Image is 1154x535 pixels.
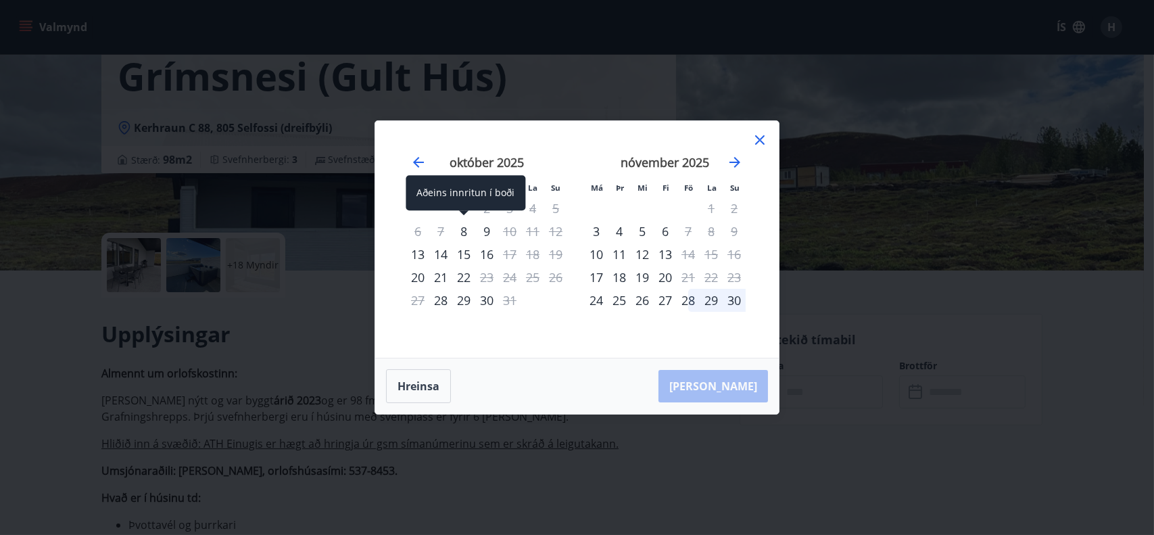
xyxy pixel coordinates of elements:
[452,243,475,266] div: 15
[654,243,677,266] td: fimmtudagur, 13. nóvember 2025
[585,243,608,266] td: mánudagur, 10. nóvember 2025
[727,154,743,170] div: Move forward to switch to the next month.
[631,220,654,243] div: 5
[723,220,746,243] td: Not available. sunnudagur, 9. nóvember 2025
[498,289,521,312] td: Not available. föstudagur, 31. október 2025
[638,183,648,193] small: Mi
[551,183,560,193] small: Su
[475,266,498,289] div: Aðeins útritun í boði
[654,266,677,289] td: fimmtudagur, 20. nóvember 2025
[677,220,700,243] td: Not available. föstudagur, 7. nóvember 2025
[429,289,452,312] td: þriðjudagur, 28. október 2025
[406,220,429,243] td: Not available. mánudagur, 6. október 2025
[475,243,498,266] td: fimmtudagur, 16. október 2025
[406,243,429,266] td: mánudagur, 13. október 2025
[608,289,631,312] td: þriðjudagur, 25. nóvember 2025
[386,369,451,403] button: Hreinsa
[452,220,475,243] td: miðvikudagur, 8. október 2025
[498,220,521,243] div: Aðeins útritun í boði
[663,183,669,193] small: Fi
[475,220,498,243] td: fimmtudagur, 9. október 2025
[677,243,700,266] td: Not available. föstudagur, 14. nóvember 2025
[585,289,608,312] div: Aðeins innritun í boði
[521,197,544,220] td: Not available. laugardagur, 4. október 2025
[475,266,498,289] td: Not available. fimmtudagur, 23. október 2025
[677,220,700,243] div: Aðeins útritun í boði
[475,220,498,243] div: 9
[585,266,608,289] div: Aðeins innritun í boði
[608,243,631,266] div: 11
[707,183,717,193] small: La
[452,266,475,289] td: miðvikudagur, 22. október 2025
[677,243,700,266] div: Aðeins útritun í boði
[685,183,694,193] small: Fö
[429,266,452,289] td: þriðjudagur, 21. október 2025
[700,220,723,243] td: Not available. laugardagur, 8. nóvember 2025
[631,220,654,243] td: miðvikudagur, 5. nóvember 2025
[528,183,537,193] small: La
[700,197,723,220] td: Not available. laugardagur, 1. nóvember 2025
[654,220,677,243] td: fimmtudagur, 6. nóvember 2025
[410,154,427,170] div: Move backward to switch to the previous month.
[631,289,654,312] td: miðvikudagur, 26. nóvember 2025
[608,243,631,266] td: þriðjudagur, 11. nóvember 2025
[621,154,710,170] strong: nóvember 2025
[591,183,603,193] small: Má
[498,289,521,312] div: Aðeins útritun í boði
[521,266,544,289] td: Not available. laugardagur, 25. október 2025
[406,243,429,266] div: Aðeins innritun í boði
[700,289,723,312] div: 29
[654,289,677,312] div: 27
[631,243,654,266] td: miðvikudagur, 12. nóvember 2025
[654,220,677,243] div: 6
[677,266,700,289] td: Not available. föstudagur, 21. nóvember 2025
[608,266,631,289] div: 18
[475,289,498,312] td: fimmtudagur, 30. október 2025
[700,289,723,312] td: laugardagur, 29. nóvember 2025
[585,220,608,243] div: Aðeins innritun í boði
[406,266,429,289] td: mánudagur, 20. október 2025
[677,266,700,289] div: Aðeins útritun í boði
[585,243,608,266] div: Aðeins innritun í boði
[391,137,763,342] div: Calendar
[654,243,677,266] div: 13
[730,183,740,193] small: Su
[677,289,700,312] td: föstudagur, 28. nóvember 2025
[677,289,700,312] div: 28
[406,175,525,210] div: Aðeins innritun í boði
[452,289,475,312] td: miðvikudagur, 29. október 2025
[544,243,567,266] td: Not available. sunnudagur, 19. október 2025
[452,266,475,289] div: 22
[654,289,677,312] td: fimmtudagur, 27. nóvember 2025
[723,197,746,220] td: Not available. sunnudagur, 2. nóvember 2025
[475,289,498,312] div: 30
[406,266,429,289] div: Aðeins innritun í boði
[429,289,452,312] div: Aðeins innritun í boði
[700,266,723,289] td: Not available. laugardagur, 22. nóvember 2025
[723,243,746,266] td: Not available. sunnudagur, 16. nóvember 2025
[498,220,521,243] td: Not available. föstudagur, 10. október 2025
[475,243,498,266] div: 16
[654,266,677,289] div: 20
[521,243,544,266] td: Not available. laugardagur, 18. október 2025
[452,220,475,243] div: Aðeins innritun í boði
[631,289,654,312] div: 26
[498,243,521,266] td: Not available. föstudagur, 17. október 2025
[429,243,452,266] td: þriðjudagur, 14. október 2025
[585,289,608,312] td: mánudagur, 24. nóvember 2025
[429,243,452,266] div: 14
[521,220,544,243] td: Not available. laugardagur, 11. október 2025
[608,220,631,243] div: 4
[498,243,521,266] div: Aðeins útritun í boði
[608,289,631,312] div: 25
[700,243,723,266] td: Not available. laugardagur, 15. nóvember 2025
[631,266,654,289] div: 19
[608,220,631,243] td: þriðjudagur, 4. nóvember 2025
[631,266,654,289] td: miðvikudagur, 19. nóvember 2025
[723,289,746,312] div: 30
[616,183,624,193] small: Þr
[608,266,631,289] td: þriðjudagur, 18. nóvember 2025
[429,266,452,289] div: 21
[498,266,521,289] td: Not available. föstudagur, 24. október 2025
[452,243,475,266] td: miðvikudagur, 15. október 2025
